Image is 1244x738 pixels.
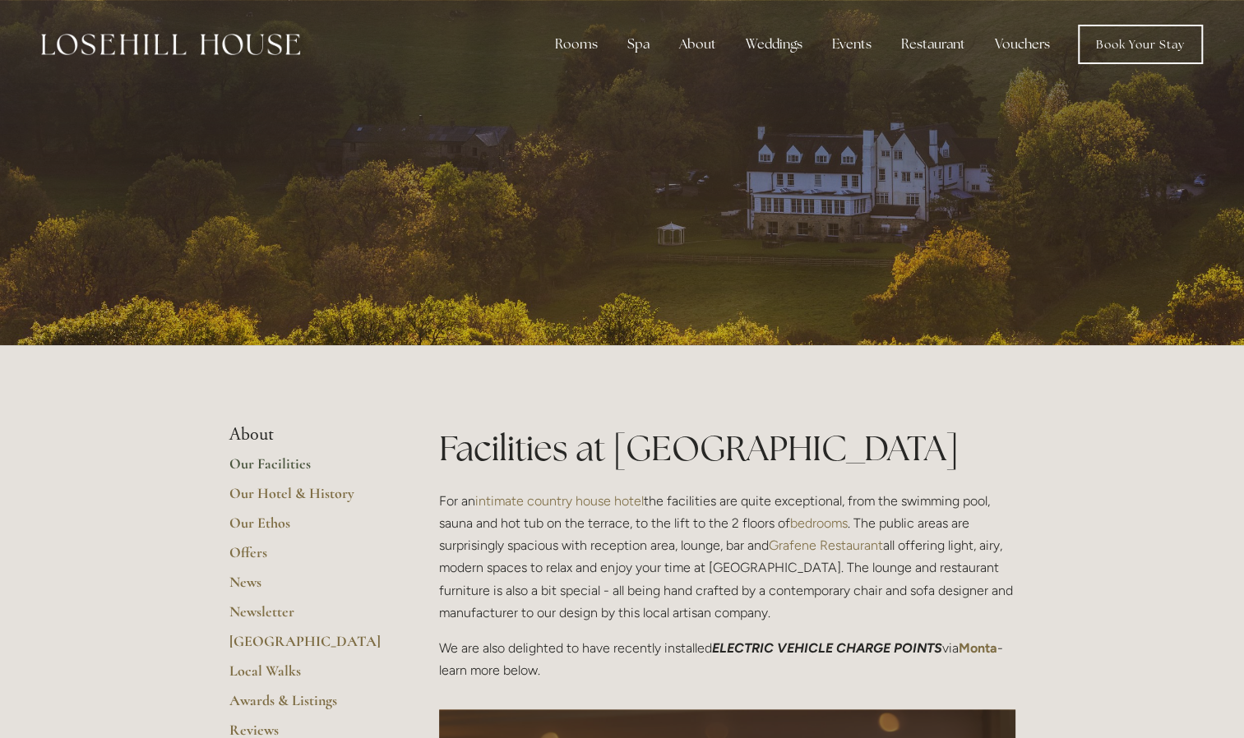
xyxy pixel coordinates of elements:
div: Rooms [542,28,611,61]
a: Our Hotel & History [229,484,386,514]
a: Newsletter [229,602,386,632]
a: bedrooms [790,515,848,531]
em: ELECTRIC VEHICLE CHARGE POINTS [712,640,942,656]
div: Weddings [733,28,816,61]
a: Offers [229,543,386,573]
li: About [229,424,386,445]
a: Grafene Restaurant [769,537,883,553]
div: Spa [614,28,663,61]
p: We are also delighted to have recently installed via - learn more below. [439,637,1015,681]
div: Events [819,28,885,61]
a: Local Walks [229,662,386,691]
a: [GEOGRAPHIC_DATA] [229,632,386,662]
a: Monta [959,640,997,656]
a: Book Your Stay [1078,25,1203,64]
a: News [229,573,386,602]
a: Our Facilities [229,454,386,484]
p: For an the facilities are quite exceptional, from the swimming pool, sauna and hot tub on the ter... [439,490,1015,624]
img: Losehill House [41,34,300,55]
div: About [666,28,729,61]
h1: Facilities at [GEOGRAPHIC_DATA] [439,424,1015,473]
a: Our Ethos [229,514,386,543]
div: Restaurant [888,28,978,61]
a: Awards & Listings [229,691,386,721]
a: intimate country house hotel [475,493,644,509]
a: Vouchers [982,28,1063,61]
